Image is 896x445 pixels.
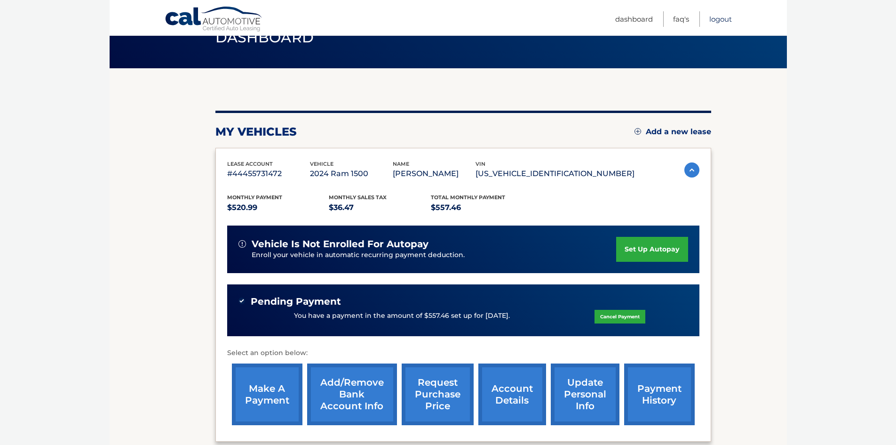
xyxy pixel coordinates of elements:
[709,11,732,27] a: Logout
[673,11,689,27] a: FAQ's
[310,167,393,180] p: 2024 Ram 1500
[252,238,428,250] span: vehicle is not enrolled for autopay
[310,161,333,167] span: vehicle
[634,127,711,137] a: Add a new lease
[393,161,409,167] span: name
[251,296,341,307] span: Pending Payment
[402,364,474,425] a: request purchase price
[431,194,505,201] span: Total Monthly Payment
[634,128,641,135] img: add.svg
[551,364,619,425] a: update personal info
[215,29,314,46] span: Dashboard
[227,167,310,180] p: #44455731472
[227,194,282,201] span: Monthly Payment
[393,167,476,180] p: [PERSON_NAME]
[431,201,533,214] p: $557.46
[294,311,510,321] p: You have a payment in the amount of $557.46 set up for [DATE].
[476,161,485,167] span: vin
[307,364,397,425] a: Add/Remove bank account info
[595,310,645,324] a: Cancel Payment
[238,240,246,248] img: alert-white.svg
[215,125,297,139] h2: my vehicles
[252,250,617,260] p: Enroll your vehicle in automatic recurring payment deduction.
[616,237,688,262] a: set up autopay
[615,11,653,27] a: Dashboard
[165,6,263,33] a: Cal Automotive
[329,194,387,201] span: Monthly sales Tax
[478,364,546,425] a: account details
[476,167,634,180] p: [US_VEHICLE_IDENTIFICATION_NUMBER]
[227,348,699,359] p: Select an option below:
[227,161,273,167] span: lease account
[624,364,695,425] a: payment history
[684,162,699,178] img: accordion-active.svg
[232,364,302,425] a: make a payment
[238,298,245,304] img: check-green.svg
[227,201,329,214] p: $520.99
[329,201,431,214] p: $36.47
